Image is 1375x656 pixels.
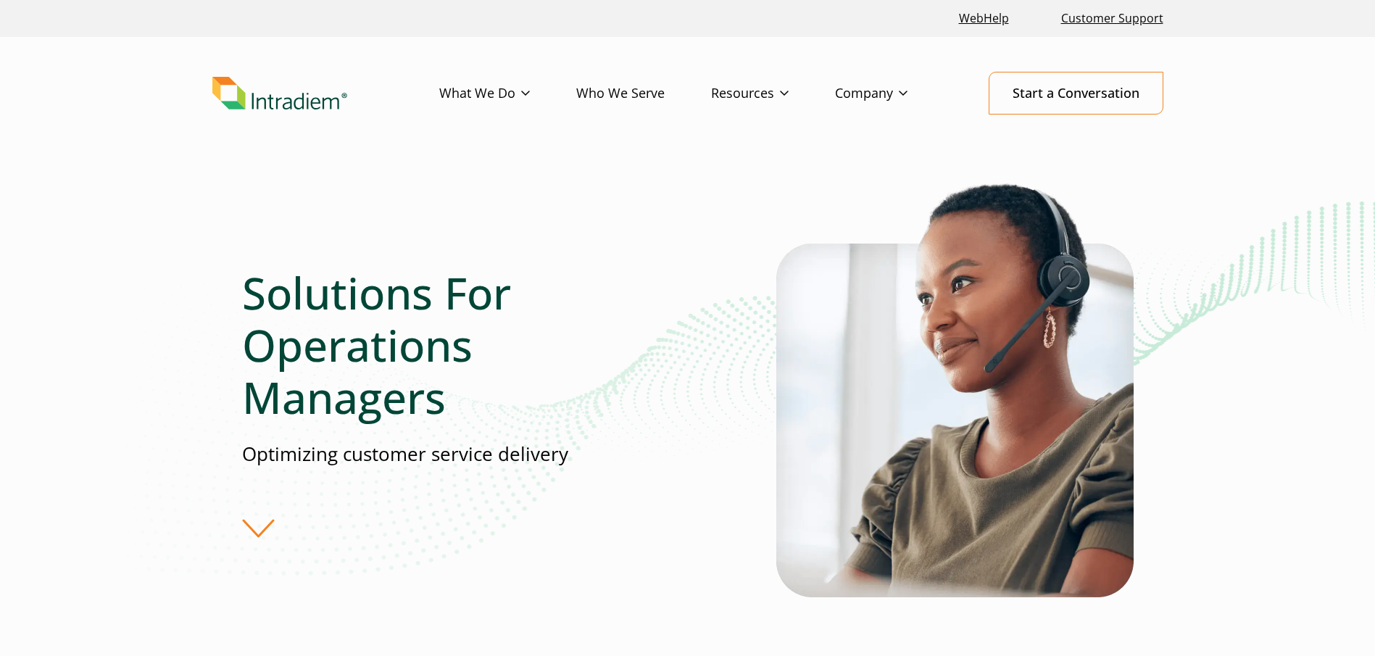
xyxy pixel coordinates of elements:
img: Automation in Contact Center Operations female employee wearing headset [776,173,1134,597]
a: Customer Support [1055,3,1169,34]
a: Company [835,72,954,115]
a: Resources [711,72,835,115]
h1: Solutions For Operations Managers [242,267,687,423]
a: Start a Conversation [989,72,1163,115]
p: Optimizing customer service delivery [242,441,687,468]
a: What We Do [439,72,576,115]
a: Link to homepage of Intradiem [212,77,439,110]
a: Link opens in a new window [953,3,1015,34]
a: Who We Serve [576,72,711,115]
img: Intradiem [212,77,347,110]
